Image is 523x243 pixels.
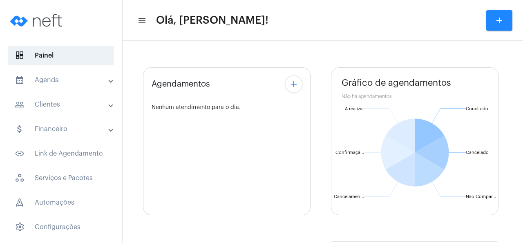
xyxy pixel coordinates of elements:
span: Olá, [PERSON_NAME]! [156,14,268,27]
text: Confirmaçã... [335,150,364,155]
text: A realizar [345,107,364,111]
span: sidenav icon [15,222,25,232]
span: Configurações [8,217,114,237]
span: sidenav icon [15,51,25,60]
span: sidenav icon [15,173,25,183]
mat-panel-title: Clientes [15,100,109,109]
span: Agendamentos [152,80,210,89]
mat-panel-title: Agenda [15,75,109,85]
mat-icon: sidenav icon [15,124,25,134]
mat-icon: sidenav icon [137,16,145,26]
mat-icon: sidenav icon [15,75,25,85]
mat-icon: sidenav icon [15,149,25,158]
mat-icon: add [289,79,299,89]
text: Cancelamen... [334,194,364,199]
span: Serviços e Pacotes [8,168,114,188]
mat-icon: add [494,16,504,25]
span: Link de Agendamento [8,144,114,163]
mat-expansion-panel-header: sidenav iconAgenda [5,70,122,90]
span: Gráfico de agendamentos [342,78,451,88]
text: Concluído [466,107,488,111]
text: Cancelado [466,150,489,155]
text: Não Compar... [466,194,496,199]
span: Automações [8,193,114,212]
span: sidenav icon [15,198,25,207]
mat-panel-title: Financeiro [15,124,109,134]
div: Nenhum atendimento para o dia. [152,105,302,111]
mat-expansion-panel-header: sidenav iconClientes [5,95,122,114]
span: Painel [8,46,114,65]
img: logo-neft-novo-2.png [7,4,68,37]
mat-expansion-panel-header: sidenav iconFinanceiro [5,119,122,139]
mat-icon: sidenav icon [15,100,25,109]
